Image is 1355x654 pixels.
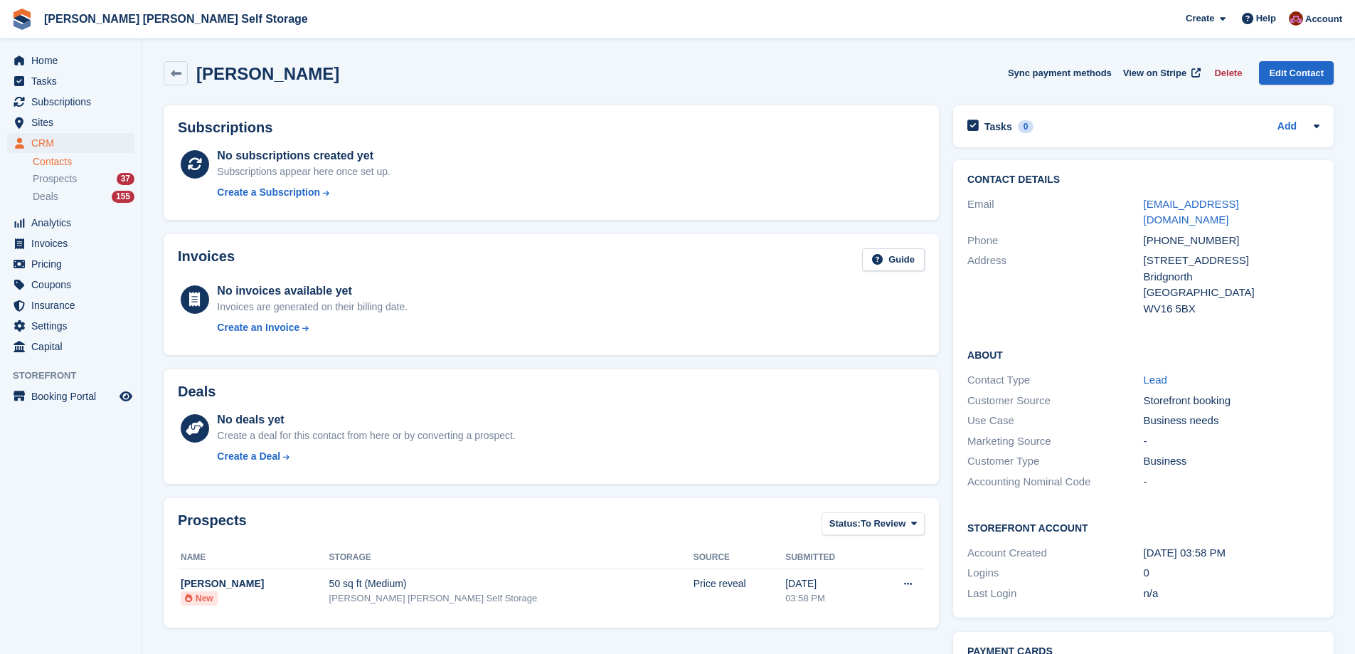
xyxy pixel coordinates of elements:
[7,275,134,295] a: menu
[7,92,134,112] a: menu
[7,112,134,132] a: menu
[31,316,117,336] span: Settings
[31,254,117,274] span: Pricing
[967,253,1143,317] div: Address
[984,120,1012,133] h2: Tasks
[181,576,329,591] div: [PERSON_NAME]
[785,547,873,569] th: Submitted
[31,71,117,91] span: Tasks
[31,275,117,295] span: Coupons
[117,173,134,185] div: 37
[1018,120,1034,133] div: 0
[967,413,1143,429] div: Use Case
[196,64,339,83] h2: [PERSON_NAME]
[31,386,117,406] span: Booking Portal
[1144,301,1319,317] div: WV16 5BX
[217,411,515,428] div: No deals yet
[33,190,58,204] span: Deals
[1144,433,1319,450] div: -
[967,565,1143,581] div: Logins
[217,164,390,179] div: Subscriptions appear here once set up.
[967,474,1143,490] div: Accounting Nominal Code
[217,283,408,300] div: No invoices available yet
[7,316,134,336] a: menu
[7,337,134,357] a: menu
[1117,61,1203,85] a: View on Stripe
[967,545,1143,561] div: Account Created
[38,7,314,31] a: [PERSON_NAME] [PERSON_NAME] Self Storage
[217,185,320,200] div: Create a Subscription
[31,133,117,153] span: CRM
[7,133,134,153] a: menu
[829,517,861,531] span: Status:
[1144,413,1319,429] div: Business needs
[7,71,134,91] a: menu
[967,453,1143,470] div: Customer Type
[1144,586,1319,602] div: n/a
[31,213,117,233] span: Analytics
[1144,545,1319,561] div: [DATE] 03:58 PM
[967,520,1319,534] h2: Storefront Account
[785,576,873,591] div: [DATE]
[967,233,1143,249] div: Phone
[1256,11,1276,26] span: Help
[31,295,117,315] span: Insurance
[11,9,33,30] img: stora-icon-8386f47178a22dfd0bd8f6a31ec36ba5ce8667c1dd55bd0f319d3a0aa187defe.svg
[694,576,785,591] div: Price reveal
[217,185,390,200] a: Create a Subscription
[967,174,1319,186] h2: Contact Details
[967,372,1143,389] div: Contact Type
[31,337,117,357] span: Capital
[178,512,247,539] h2: Prospects
[822,512,925,536] button: Status: To Review
[967,393,1143,409] div: Customer Source
[1144,253,1319,269] div: [STREET_ADDRESS]
[862,248,925,272] a: Guide
[1008,61,1112,85] button: Sync payment methods
[1123,66,1186,80] span: View on Stripe
[33,172,134,186] a: Prospects 37
[967,586,1143,602] div: Last Login
[31,92,117,112] span: Subscriptions
[178,120,925,136] h2: Subscriptions
[785,591,873,606] div: 03:58 PM
[1144,198,1239,226] a: [EMAIL_ADDRESS][DOMAIN_NAME]
[217,147,390,164] div: No subscriptions created yet
[1289,11,1303,26] img: Ben Spickernell
[217,449,280,464] div: Create a Deal
[1186,11,1214,26] span: Create
[7,295,134,315] a: menu
[1144,233,1319,249] div: [PHONE_NUMBER]
[1144,374,1167,386] a: Lead
[1208,61,1248,85] button: Delete
[329,591,694,606] div: [PERSON_NAME] [PERSON_NAME] Self Storage
[178,547,329,569] th: Name
[329,547,694,569] th: Storage
[1277,119,1297,135] a: Add
[181,591,218,606] li: New
[31,51,117,70] span: Home
[1144,269,1319,285] div: Bridgnorth
[31,112,117,132] span: Sites
[1144,393,1319,409] div: Storefront booking
[1144,285,1319,301] div: [GEOGRAPHIC_DATA]
[178,248,235,272] h2: Invoices
[1144,453,1319,470] div: Business
[31,233,117,253] span: Invoices
[33,172,77,186] span: Prospects
[7,213,134,233] a: menu
[13,369,142,383] span: Storefront
[33,155,134,169] a: Contacts
[1305,12,1342,26] span: Account
[217,300,408,315] div: Invoices are generated on their billing date.
[694,547,785,569] th: Source
[861,517,905,531] span: To Review
[217,320,408,335] a: Create an Invoice
[329,576,694,591] div: 50 sq ft (Medium)
[217,428,515,443] div: Create a deal for this contact from here or by converting a prospect.
[7,51,134,70] a: menu
[7,254,134,274] a: menu
[7,386,134,406] a: menu
[217,320,299,335] div: Create an Invoice
[967,196,1143,228] div: Email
